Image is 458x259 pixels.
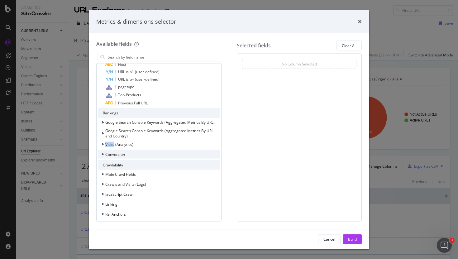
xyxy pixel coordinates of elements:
button: Cancel [318,234,341,244]
button: Build [343,234,362,244]
span: Host [118,62,126,67]
span: Google Search Console Keywords (Aggregated Metrics By URL and Country) [105,128,213,139]
span: JavaScript Crawl [105,191,133,197]
span: Google Search Console Keywords (Aggregated Metrics By URL) [105,120,215,125]
div: No Column Selected [282,61,317,66]
button: Clear All [336,41,362,50]
div: Crawlability [98,160,220,170]
span: Linking [105,201,117,207]
div: Selected fields [237,42,271,49]
div: Build [348,236,357,242]
span: Top-Products [118,92,141,98]
iframe: Intercom live chat [437,238,452,253]
input: Search by field name [107,52,220,62]
span: URL is p1 (user-defined) [118,69,160,74]
span: Previous Full URL [118,100,148,106]
span: 1 [450,238,455,243]
div: Metrics & dimensions selector [96,17,176,26]
div: Cancel [323,236,335,242]
span: pagetype [118,84,134,89]
span: Rel Anchors [105,211,126,217]
span: Visits (Analytics) [105,141,133,147]
div: modal [89,10,369,249]
span: Conversion [105,151,125,157]
div: times [358,17,362,26]
span: Crawls and Visits (Logs) [105,181,146,187]
span: Main Crawl Fields [105,171,136,177]
div: Rankings [98,108,220,118]
span: URL is p+ (user-defined) [118,77,160,82]
div: Available fields [96,41,132,47]
div: Clear All [342,43,356,48]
